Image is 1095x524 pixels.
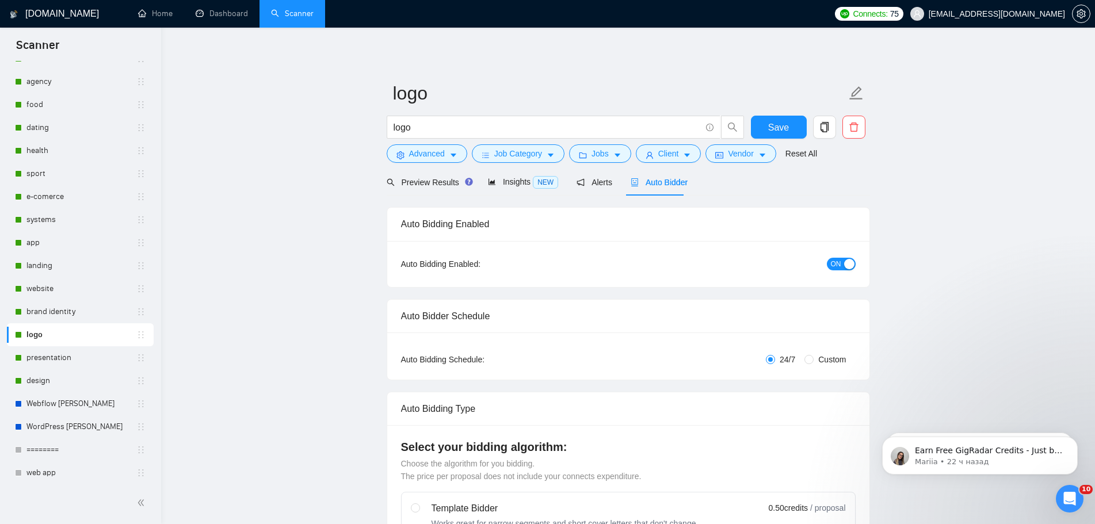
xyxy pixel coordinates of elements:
li: dating [7,116,154,139]
li: design [7,369,154,392]
span: delete [843,122,865,132]
span: Job Category [494,147,542,160]
div: Auto Bidder Schedule [401,300,856,332]
span: holder [136,100,146,109]
input: Search Freelance Jobs... [394,120,701,135]
li: agency [7,70,154,93]
span: holder [136,422,146,431]
a: agency [26,70,136,93]
span: bars [482,151,490,159]
span: / proposal [810,502,845,514]
div: Tooltip anchor [464,177,474,187]
li: sport [7,162,154,185]
span: Auto Bidder [631,178,688,187]
span: holder [136,215,146,224]
button: delete [842,116,865,139]
span: holder [136,77,146,86]
a: Reset All [785,147,817,160]
span: 10 [1079,485,1093,494]
span: NEW [533,176,558,189]
span: user [646,151,654,159]
span: Choose the algorithm for you bidding. The price per proposal does not include your connects expen... [401,459,642,481]
li: website [7,277,154,300]
span: caret-down [683,151,691,159]
img: upwork-logo.png [840,9,849,18]
h4: Select your bidding algorithm: [401,439,856,455]
span: Preview Results [387,178,470,187]
a: website [26,277,136,300]
li: health [7,139,154,162]
a: design [26,369,136,392]
span: holder [136,192,146,201]
li: landing [7,254,154,277]
li: brand identity [7,300,154,323]
button: copy [813,116,836,139]
a: brand identity [26,300,136,323]
button: setting [1072,5,1090,23]
li: logo [7,323,154,346]
div: Auto Bidding Type [401,392,856,425]
a: e-comerce [26,185,136,208]
li: WordPress ANNA [7,415,154,438]
span: double-left [137,497,148,508]
iframe: Intercom notifications сообщение [865,412,1095,493]
span: holder [136,307,146,316]
span: 24/7 [775,353,800,366]
span: holder [136,353,146,362]
span: info-circle [706,124,714,131]
iframe: Intercom live chat [1056,485,1083,512]
span: area-chart [488,178,496,186]
div: Auto Bidding Schedule: [401,353,552,366]
span: 75 [890,7,899,20]
li: Webflow ANNA [7,392,154,415]
button: Save [751,116,807,139]
a: logo [26,323,136,346]
span: Custom [814,353,850,366]
span: robot [631,178,639,186]
a: setting [1072,9,1090,18]
li: web app [7,461,154,484]
a: landing [26,254,136,277]
li: presentation [7,346,154,369]
span: Jobs [592,147,609,160]
span: Client [658,147,679,160]
a: web app [26,461,136,484]
span: holder [136,399,146,408]
div: Auto Bidding Enabled [401,208,856,240]
span: idcard [715,151,723,159]
a: dashboardDashboard [196,9,248,18]
span: caret-down [547,151,555,159]
a: dating [26,116,136,139]
span: search [387,178,395,186]
span: holder [136,284,146,293]
span: holder [136,468,146,477]
span: holder [136,330,146,339]
span: holder [136,169,146,178]
button: idcardVendorcaret-down [705,144,776,163]
li: food [7,93,154,116]
span: caret-down [613,151,621,159]
span: holder [136,146,146,155]
a: presentation [26,346,136,369]
span: Connects: [853,7,887,20]
span: holder [136,238,146,247]
a: ======== [26,438,136,461]
span: Advanced [409,147,445,160]
div: Template Bidder [432,502,699,515]
span: caret-down [758,151,766,159]
span: 0.50 credits [769,502,808,514]
input: Scanner name... [393,79,846,108]
li: app [7,231,154,254]
a: WordPress [PERSON_NAME] [26,415,136,438]
span: Save [768,120,789,135]
span: user [913,10,921,18]
a: sport [26,162,136,185]
button: settingAdvancedcaret-down [387,144,467,163]
li: systems [7,208,154,231]
span: holder [136,123,146,132]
